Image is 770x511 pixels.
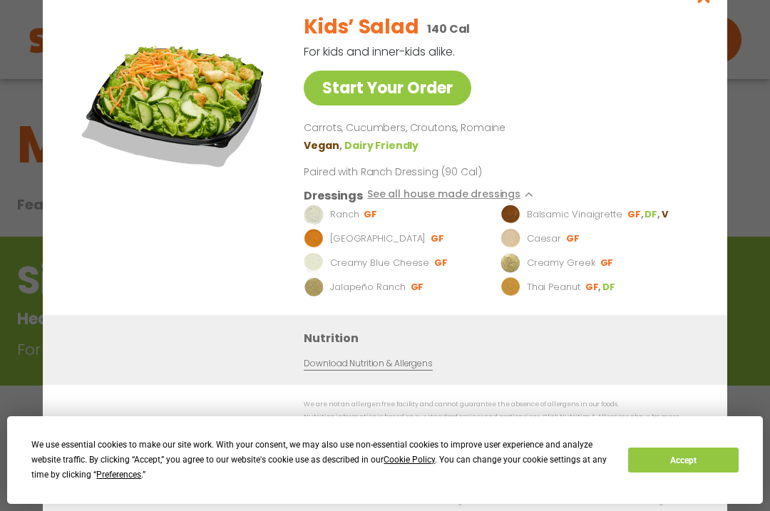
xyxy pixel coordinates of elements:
h3: Dressings [304,186,363,204]
li: GF [627,207,645,220]
li: GF [431,232,446,244]
p: We are not an allergen free facility and cannot guarantee the absence of allergens in our foods. [304,399,699,410]
li: DF [645,207,661,220]
p: Ranch [330,207,359,221]
p: [GEOGRAPHIC_DATA] [330,231,426,245]
p: Creamy Blue Cheese [330,255,429,269]
h2: Kids’ Salad [304,12,419,42]
p: For kids and inner-kids alike. [304,43,625,61]
img: Dressing preview image for Balsamic Vinaigrette [500,204,520,224]
div: We use essential cookies to make our site work. With your consent, we may also use non-essential ... [31,438,611,482]
button: Accept [628,448,738,473]
p: Carrots, Cucumbers, Croutons, Romaine [304,120,693,137]
img: Dressing preview image for Ranch [304,204,324,224]
li: GF [600,256,615,269]
button: See all house made dressings [367,186,540,204]
p: While our menu includes foods that are made without dairy, our restaurants are not dairy free. We... [304,486,699,508]
li: V [662,207,669,220]
p: Thai Peanut [527,279,580,294]
p: Balsamic Vinaigrette [527,207,622,221]
li: GF [566,232,581,244]
h3: Nutrition [304,329,706,346]
p: Nutrition information is based on our standard recipes and portion sizes. Click Nutrition & Aller... [304,412,699,434]
p: Caesar [527,231,561,245]
img: Dressing preview image for Creamy Greek [500,252,520,272]
a: Start Your Order [304,71,471,105]
li: GF [434,256,449,269]
li: DF [602,280,617,293]
div: Cookie Consent Prompt [7,416,763,504]
img: Dressing preview image for Thai Peanut [500,277,520,296]
span: Preferences [96,470,141,480]
p: Creamy Greek [527,255,595,269]
p: 140 Cal [427,20,470,38]
li: Vegan [304,138,344,153]
p: Jalapeño Ranch [330,279,406,294]
img: Dressing preview image for Creamy Blue Cheese [304,252,324,272]
li: Dairy Friendly [344,138,421,153]
p: Paired with Ranch Dressing (90 Cal) [304,164,568,179]
li: GF [585,280,602,293]
img: Dressing preview image for Jalapeño Ranch [304,277,324,296]
span: Cookie Policy [384,455,435,465]
img: Dressing preview image for Caesar [500,228,520,248]
a: Download Nutrition & Allergens [304,356,432,370]
li: GF [364,207,379,220]
img: Featured product photo for Kids’ Salad [75,1,274,201]
li: GF [411,280,426,293]
img: Dressing preview image for BBQ Ranch [304,228,324,248]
